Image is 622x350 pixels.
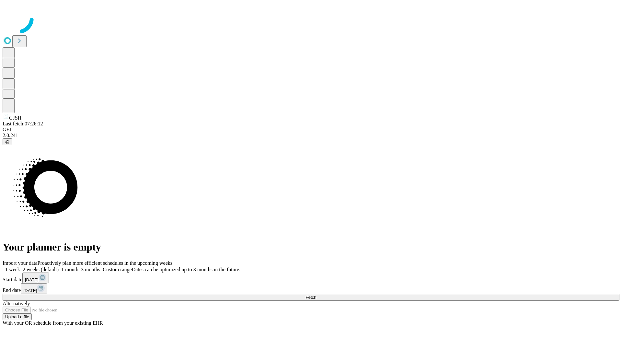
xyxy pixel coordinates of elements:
[103,267,132,272] span: Custom range
[5,267,20,272] span: 1 week
[3,320,103,326] span: With your OR schedule from your existing EHR
[23,288,37,293] span: [DATE]
[23,267,59,272] span: 2 weeks (default)
[3,294,619,301] button: Fetch
[61,267,78,272] span: 1 month
[5,139,10,144] span: @
[3,138,12,145] button: @
[3,260,38,266] span: Import your data
[3,283,619,294] div: End date
[81,267,100,272] span: 3 months
[3,127,619,133] div: GEI
[3,301,30,306] span: Alternatively
[3,273,619,283] div: Start date
[3,241,619,253] h1: Your planner is empty
[25,277,39,282] span: [DATE]
[3,121,43,126] span: Last fetch: 07:26:12
[305,295,316,300] span: Fetch
[132,267,240,272] span: Dates can be optimized up to 3 months in the future.
[21,283,47,294] button: [DATE]
[9,115,21,121] span: GJSH
[38,260,174,266] span: Proactively plan more efficient schedules in the upcoming weeks.
[3,313,32,320] button: Upload a file
[3,133,619,138] div: 2.0.241
[22,273,49,283] button: [DATE]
